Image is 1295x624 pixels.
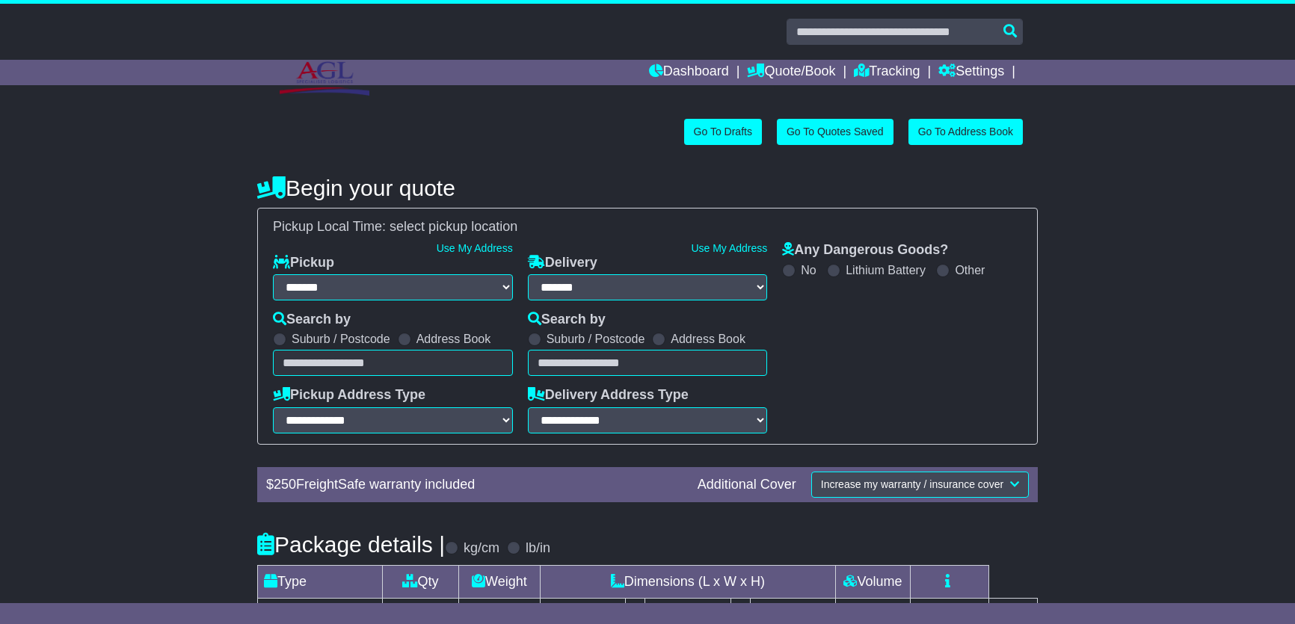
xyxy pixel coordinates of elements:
label: Any Dangerous Goods? [782,242,948,259]
label: Suburb / Postcode [547,332,645,346]
h4: Package details | [257,532,445,557]
td: Type [258,565,383,598]
label: Search by [273,312,351,328]
div: Pickup Local Time: [265,219,1030,235]
label: Search by [528,312,606,328]
label: Suburb / Postcode [292,332,390,346]
label: Pickup [273,255,334,271]
a: Go To Drafts [684,119,762,145]
h4: Begin your quote [257,176,1038,200]
a: Dashboard [649,60,729,85]
button: Increase my warranty / insurance cover [811,472,1029,498]
a: Tracking [854,60,920,85]
label: kg/cm [464,540,499,557]
a: Go To Address Book [908,119,1023,145]
label: Delivery Address Type [528,387,689,404]
a: Use My Address [437,242,513,254]
label: No [801,263,816,277]
label: lb/in [526,540,550,557]
label: Address Book [416,332,491,346]
a: Settings [938,60,1004,85]
td: Volume [835,565,910,598]
span: select pickup location [390,219,517,234]
label: Pickup Address Type [273,387,425,404]
span: 250 [274,477,296,492]
a: Go To Quotes Saved [777,119,893,145]
td: Dimensions (L x W x H) [540,565,835,598]
td: Weight [458,565,540,598]
span: Increase my warranty / insurance cover [821,478,1003,490]
label: Lithium Battery [846,263,926,277]
a: Use My Address [691,242,767,254]
div: $ FreightSafe warranty included [259,477,690,493]
a: Quote/Book [747,60,835,85]
label: Other [955,263,985,277]
div: Additional Cover [690,477,804,493]
td: Qty [383,565,459,598]
label: Delivery [528,255,597,271]
label: Address Book [671,332,745,346]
